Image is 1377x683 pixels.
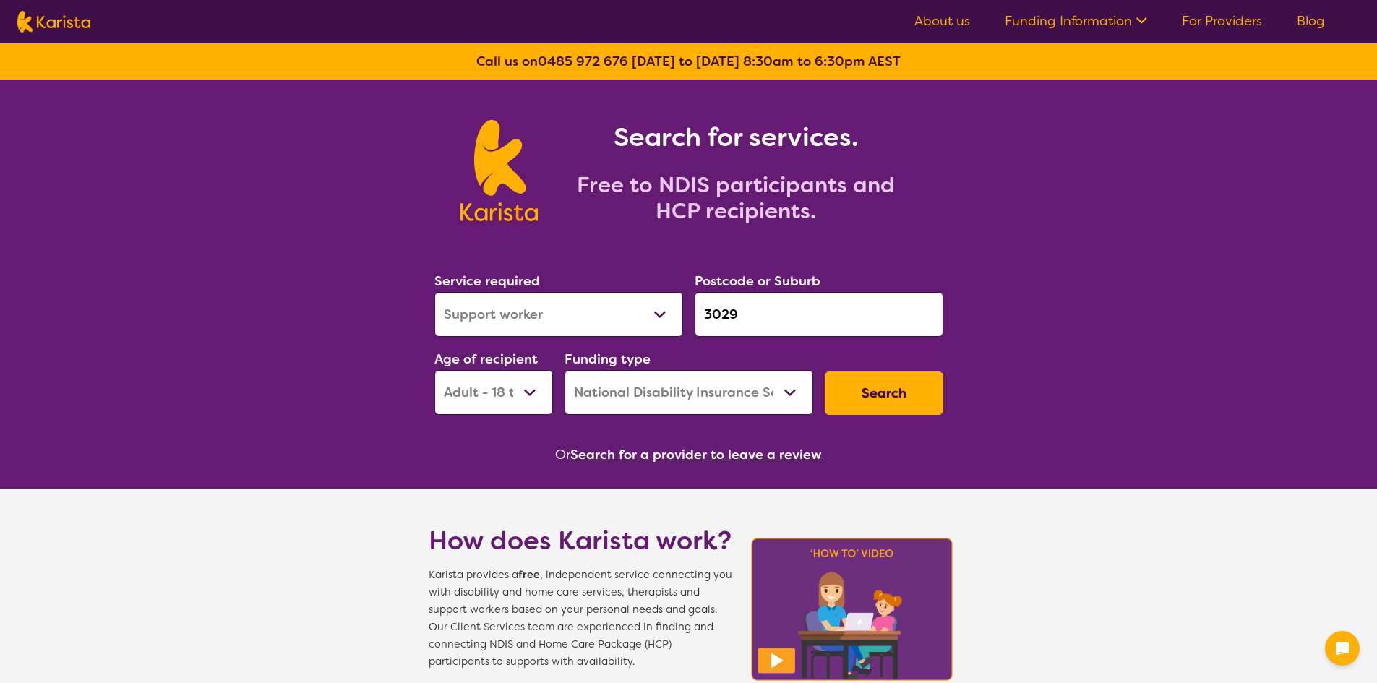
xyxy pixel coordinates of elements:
span: Karista provides a , independent service connecting you with disability and home care services, t... [429,567,732,671]
h1: How does Karista work? [429,523,732,558]
h2: Free to NDIS participants and HCP recipients. [555,172,917,224]
img: Karista logo [460,120,538,221]
label: Service required [434,272,540,290]
button: Search [825,371,943,415]
img: Karista logo [17,11,90,33]
a: About us [914,12,970,30]
label: Postcode or Suburb [695,272,820,290]
b: free [518,568,540,582]
a: 0485 972 676 [538,53,628,70]
label: Funding type [565,351,651,368]
h1: Search for services. [555,120,917,155]
a: Funding Information [1005,12,1147,30]
input: Type [695,292,943,337]
a: Blog [1297,12,1325,30]
a: For Providers [1182,12,1262,30]
b: Call us on [DATE] to [DATE] 8:30am to 6:30pm AEST [476,53,901,70]
label: Age of recipient [434,351,538,368]
button: Search for a provider to leave a review [570,444,822,465]
span: Or [555,444,570,465]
